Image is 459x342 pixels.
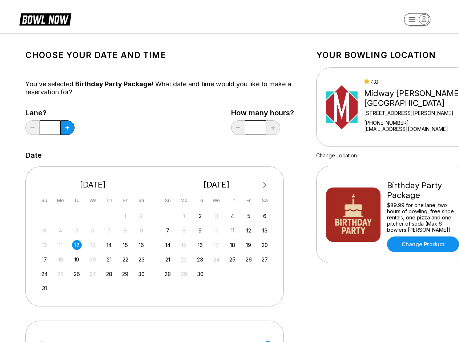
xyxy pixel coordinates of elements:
div: Not available Wednesday, September 17th, 2025 [212,240,221,250]
div: Not available Sunday, August 10th, 2025 [40,240,49,250]
div: Choose Thursday, August 21st, 2025 [104,255,114,264]
div: Choose Tuesday, September 9th, 2025 [195,226,205,235]
div: [DATE] [160,180,273,190]
div: Choose Sunday, August 24th, 2025 [40,269,49,279]
label: Date [25,151,42,159]
div: Not available Wednesday, August 27th, 2025 [88,269,98,279]
div: Not available Sunday, August 3rd, 2025 [40,226,49,235]
div: Not available Monday, August 18th, 2025 [56,255,65,264]
div: Choose Saturday, September 27th, 2025 [260,255,270,264]
div: month 2025-08 [39,210,148,293]
div: Choose Saturday, August 23rd, 2025 [137,255,146,264]
div: Not available Wednesday, August 13th, 2025 [88,240,98,250]
div: Tu [72,195,82,205]
div: Choose Thursday, September 18th, 2025 [228,240,237,250]
div: Choose Friday, August 22nd, 2025 [120,255,130,264]
div: Not available Wednesday, August 20th, 2025 [88,255,98,264]
div: Not available Thursday, August 7th, 2025 [104,226,114,235]
div: Choose Friday, September 5th, 2025 [244,211,254,221]
div: Not available Monday, September 22nd, 2025 [179,255,189,264]
label: How many hours? [231,109,294,117]
div: Choose Tuesday, August 12th, 2025 [72,240,82,250]
div: Choose Tuesday, September 2nd, 2025 [195,211,205,221]
div: Th [104,195,114,205]
div: Choose Friday, September 19th, 2025 [244,240,254,250]
div: month 2025-09 [162,210,271,279]
div: Choose Tuesday, August 26th, 2025 [72,269,82,279]
div: Not available Monday, September 8th, 2025 [179,226,189,235]
div: Choose Thursday, August 14th, 2025 [104,240,114,250]
div: Not available Wednesday, September 10th, 2025 [212,226,221,235]
div: Not available Monday, September 29th, 2025 [179,269,189,279]
div: Not available Tuesday, August 5th, 2025 [72,226,82,235]
div: Choose Saturday, September 20th, 2025 [260,240,270,250]
div: You’ve selected ! What date and time would you like to make a reservation for? [25,80,294,96]
div: Choose Friday, August 15th, 2025 [120,240,130,250]
button: Next Month [259,180,271,191]
div: Choose Friday, September 12th, 2025 [244,226,254,235]
div: Not available Monday, August 25th, 2025 [56,269,65,279]
div: Choose Friday, August 29th, 2025 [120,269,130,279]
div: We [88,195,98,205]
div: Choose Sunday, September 7th, 2025 [163,226,173,235]
label: Lane? [25,109,75,117]
div: Sa [260,195,270,205]
div: Choose Thursday, August 28th, 2025 [104,269,114,279]
div: Choose Thursday, September 4th, 2025 [228,211,237,221]
div: Choose Saturday, August 30th, 2025 [137,269,146,279]
a: Change Location [316,152,357,158]
div: Su [40,195,49,205]
div: Choose Sunday, August 31st, 2025 [40,283,49,293]
img: Midway Bowling - Carlisle [326,80,358,135]
div: Su [163,195,173,205]
div: Choose Saturday, September 13th, 2025 [260,226,270,235]
div: Not available Monday, September 1st, 2025 [179,211,189,221]
div: Choose Sunday, September 28th, 2025 [163,269,173,279]
div: Not available Wednesday, September 3rd, 2025 [212,211,221,221]
div: Not available Saturday, August 9th, 2025 [137,226,146,235]
img: Birthday Party Package [326,188,381,242]
div: Choose Tuesday, September 16th, 2025 [195,240,205,250]
div: Sa [137,195,146,205]
div: Not available Friday, August 8th, 2025 [120,226,130,235]
div: Tu [195,195,205,205]
div: Choose Thursday, September 25th, 2025 [228,255,237,264]
div: Choose Tuesday, September 30th, 2025 [195,269,205,279]
div: Not available Wednesday, September 24th, 2025 [212,255,221,264]
div: Fr [120,195,130,205]
div: Choose Tuesday, September 23rd, 2025 [195,255,205,264]
div: Not available Monday, September 15th, 2025 [179,240,189,250]
div: Choose Thursday, September 11th, 2025 [228,226,237,235]
h1: Choose your Date and time [25,50,294,60]
div: Not available Monday, August 4th, 2025 [56,226,65,235]
div: Not available Monday, August 11th, 2025 [56,240,65,250]
a: Change Product [387,236,459,252]
div: Choose Tuesday, August 19th, 2025 [72,255,82,264]
div: [DATE] [37,180,149,190]
div: Choose Sunday, August 17th, 2025 [40,255,49,264]
div: Th [228,195,237,205]
div: Fr [244,195,254,205]
span: Birthday Party Package [75,80,152,88]
div: Choose Friday, September 26th, 2025 [244,255,254,264]
div: Mo [179,195,189,205]
div: Choose Sunday, September 21st, 2025 [163,255,173,264]
div: Not available Wednesday, August 6th, 2025 [88,226,98,235]
div: Choose Saturday, August 16th, 2025 [137,240,146,250]
div: Choose Saturday, September 6th, 2025 [260,211,270,221]
div: We [212,195,221,205]
div: Mo [56,195,65,205]
div: Choose Sunday, September 14th, 2025 [163,240,173,250]
div: Not available Friday, August 1st, 2025 [120,211,130,221]
div: Not available Saturday, August 2nd, 2025 [137,211,146,221]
